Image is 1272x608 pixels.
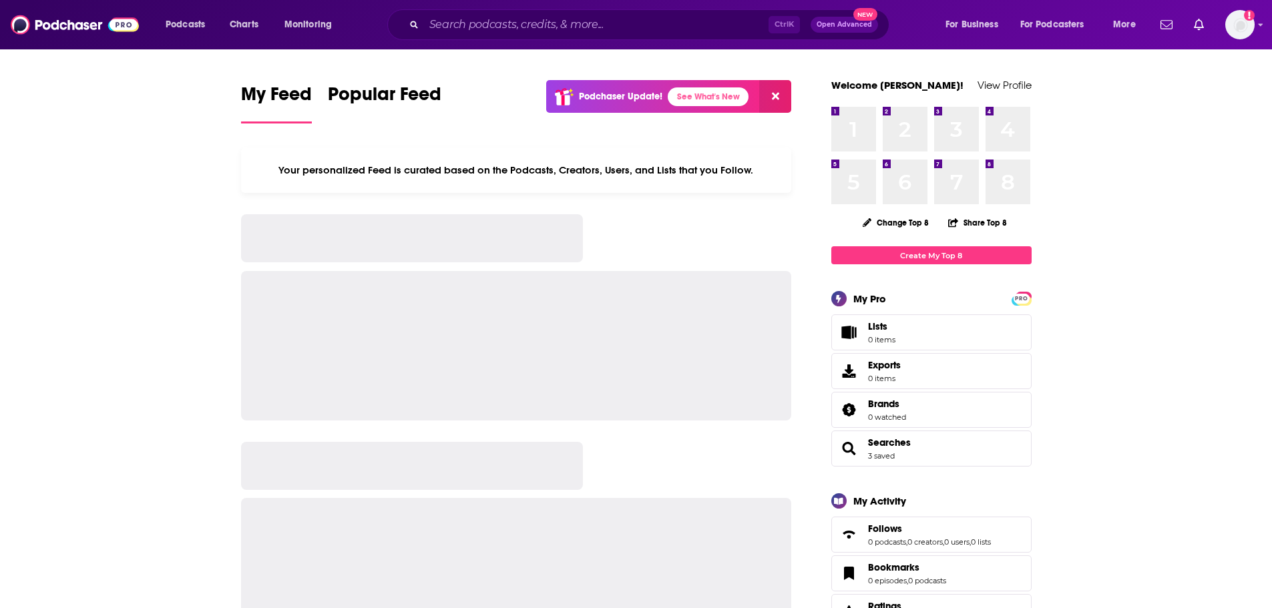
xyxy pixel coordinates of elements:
a: PRO [1014,293,1030,303]
span: Bookmarks [868,561,919,573]
a: Welcome [PERSON_NAME]! [831,79,964,91]
img: Podchaser - Follow, Share and Rate Podcasts [11,12,139,37]
span: Open Advanced [817,21,872,28]
span: New [853,8,877,21]
a: 0 podcasts [908,576,946,585]
a: 0 episodes [868,576,907,585]
span: Lists [868,320,887,332]
a: 0 lists [971,537,991,547]
span: Exports [836,362,863,380]
button: open menu [1012,14,1104,35]
span: Bookmarks [831,555,1032,591]
a: Bookmarks [868,561,946,573]
span: , [906,537,907,547]
a: Bookmarks [836,564,863,583]
span: Brands [868,398,899,410]
a: Searches [836,439,863,458]
button: Share Top 8 [947,210,1008,236]
a: 0 creators [907,537,943,547]
div: Your personalized Feed is curated based on the Podcasts, Creators, Users, and Lists that you Follow. [241,147,792,193]
a: My Feed [241,83,312,123]
svg: Add a profile image [1244,10,1255,21]
span: Podcasts [166,15,205,34]
span: , [943,537,944,547]
span: For Business [945,15,998,34]
span: My Feed [241,83,312,113]
div: Search podcasts, credits, & more... [400,9,902,40]
button: Show profile menu [1225,10,1255,39]
div: My Activity [853,495,906,507]
button: open menu [156,14,222,35]
span: , [970,537,971,547]
a: Searches [868,436,911,448]
a: 0 podcasts [868,537,906,547]
a: Lists [831,314,1032,350]
img: User Profile [1225,10,1255,39]
a: Create My Top 8 [831,246,1032,264]
button: open menu [1104,14,1152,35]
span: , [907,576,908,585]
div: My Pro [853,292,886,305]
span: 0 items [868,335,895,344]
a: See What's New [668,87,749,106]
span: Follows [868,523,902,535]
a: View Profile [978,79,1032,91]
span: Follows [831,517,1032,553]
span: Popular Feed [328,83,441,113]
span: Lists [868,320,895,332]
button: open menu [275,14,349,35]
span: More [1113,15,1136,34]
span: Exports [868,359,901,371]
a: 0 users [944,537,970,547]
p: Podchaser Update! [579,91,662,102]
span: PRO [1014,294,1030,304]
a: Popular Feed [328,83,441,123]
a: Show notifications dropdown [1189,13,1209,36]
span: 0 items [868,374,901,383]
a: 3 saved [868,451,895,461]
span: Searches [831,430,1032,467]
span: Charts [230,15,258,34]
input: Search podcasts, credits, & more... [424,14,769,35]
a: Exports [831,353,1032,389]
a: Charts [221,14,266,35]
span: Logged in as ddeng [1225,10,1255,39]
span: Brands [831,392,1032,428]
button: Open AdvancedNew [811,17,878,33]
button: open menu [936,14,1015,35]
a: 0 watched [868,412,906,422]
a: Follows [868,523,991,535]
span: Lists [836,323,863,342]
a: Brands [868,398,906,410]
a: Follows [836,525,863,544]
a: Show notifications dropdown [1155,13,1178,36]
span: For Podcasters [1020,15,1084,34]
a: Brands [836,400,863,419]
span: Monitoring [284,15,332,34]
span: Ctrl K [769,16,800,33]
button: Change Top 8 [855,214,937,231]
